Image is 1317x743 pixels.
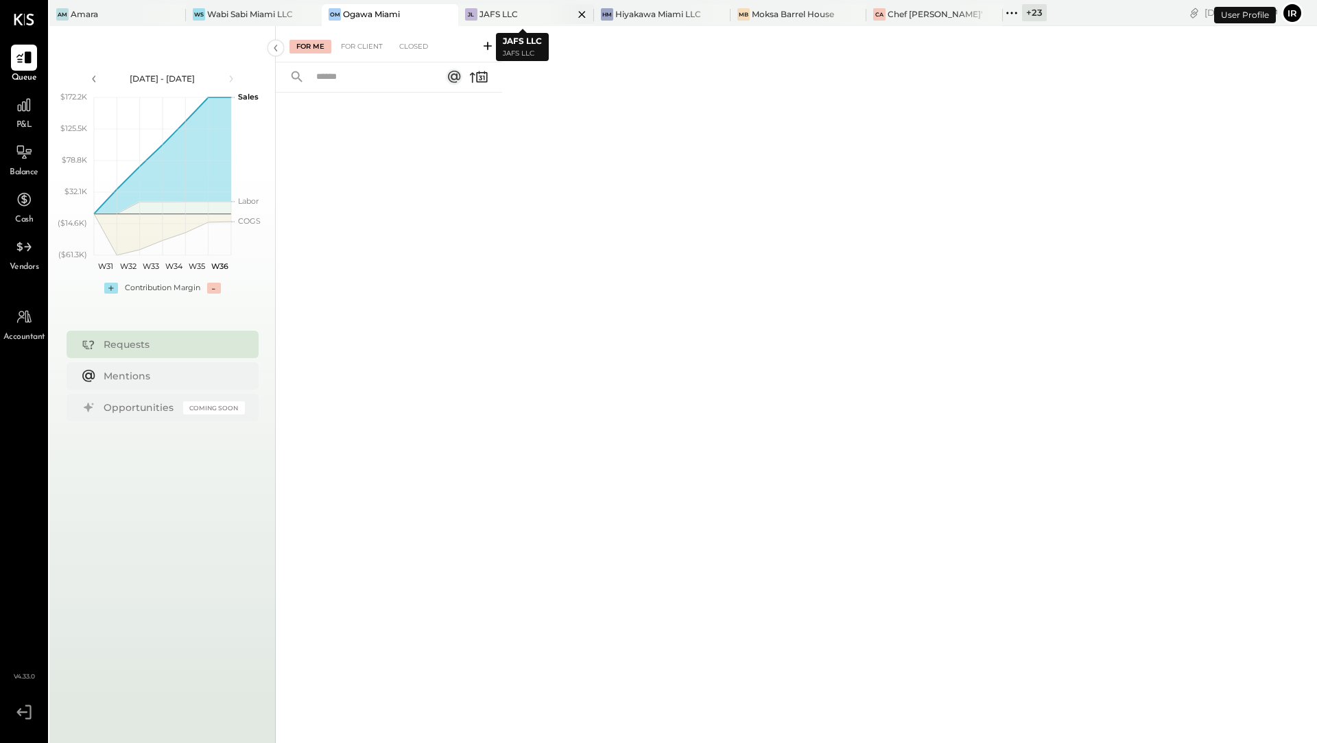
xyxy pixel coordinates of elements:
[143,261,159,271] text: W33
[71,8,98,20] div: Amara
[392,40,435,54] div: Closed
[183,401,245,414] div: Coming Soon
[615,8,701,20] div: Hiyakawa Miami LLC
[211,261,228,271] text: W36
[193,8,205,21] div: WS
[873,8,886,21] div: CA
[503,48,542,60] p: JAFS LLC
[10,261,39,274] span: Vendors
[479,8,518,20] div: JAFS LLC
[12,72,37,84] span: Queue
[60,123,87,133] text: $125.5K
[104,73,221,84] div: [DATE] - [DATE]
[329,8,341,21] div: OM
[465,8,477,21] div: JL
[104,283,118,294] div: +
[64,187,87,196] text: $32.1K
[289,40,331,54] div: For Me
[1281,2,1303,24] button: Ir
[1,187,47,226] a: Cash
[601,8,613,21] div: HM
[752,8,834,20] div: Moksa Barrel House
[62,155,87,165] text: $78.8K
[238,216,261,226] text: COGS
[207,8,293,20] div: Wabi Sabi Miami LLC
[238,92,259,102] text: Sales
[189,261,205,271] text: W35
[1205,6,1278,19] div: [DATE]
[737,8,750,21] div: MB
[207,283,221,294] div: -
[120,261,137,271] text: W32
[1214,7,1276,23] div: User Profile
[1,45,47,84] a: Queue
[125,283,200,294] div: Contribution Margin
[56,8,69,21] div: Am
[1,234,47,274] a: Vendors
[58,218,87,228] text: ($14.6K)
[888,8,982,20] div: Chef [PERSON_NAME]'s Vineyard Restaurant
[10,167,38,179] span: Balance
[1187,5,1201,20] div: copy link
[3,331,45,344] span: Accountant
[503,36,542,46] b: JAFS LLC
[60,92,87,102] text: $172.2K
[16,119,32,132] span: P&L
[58,250,87,259] text: ($61.3K)
[1,139,47,179] a: Balance
[104,338,238,351] div: Requests
[1022,4,1047,21] div: + 23
[104,401,176,414] div: Opportunities
[104,369,238,383] div: Mentions
[238,196,259,206] text: Labor
[334,40,390,54] div: For Client
[1,92,47,132] a: P&L
[15,214,33,226] span: Cash
[97,261,112,271] text: W31
[1,304,47,344] a: Accountant
[343,8,400,20] div: Ogawa Miami
[165,261,183,271] text: W34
